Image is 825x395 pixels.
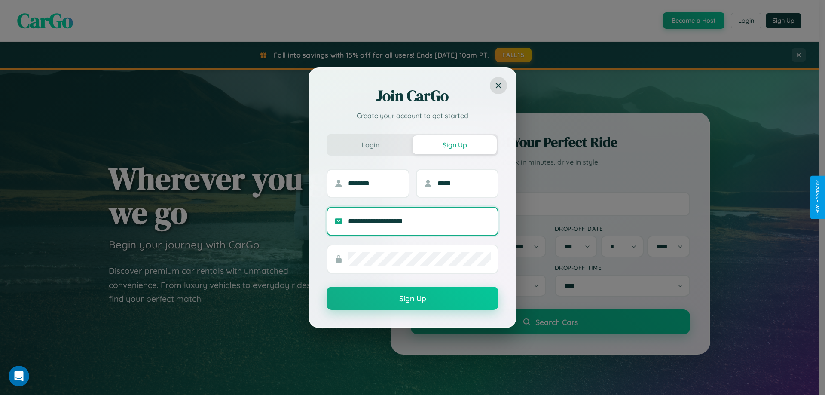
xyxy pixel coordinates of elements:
button: Sign Up [327,287,498,310]
h2: Join CarGo [327,86,498,106]
button: Sign Up [412,135,497,154]
p: Create your account to get started [327,110,498,121]
div: Give Feedback [815,180,821,215]
button: Login [328,135,412,154]
iframe: Intercom live chat [9,366,29,386]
